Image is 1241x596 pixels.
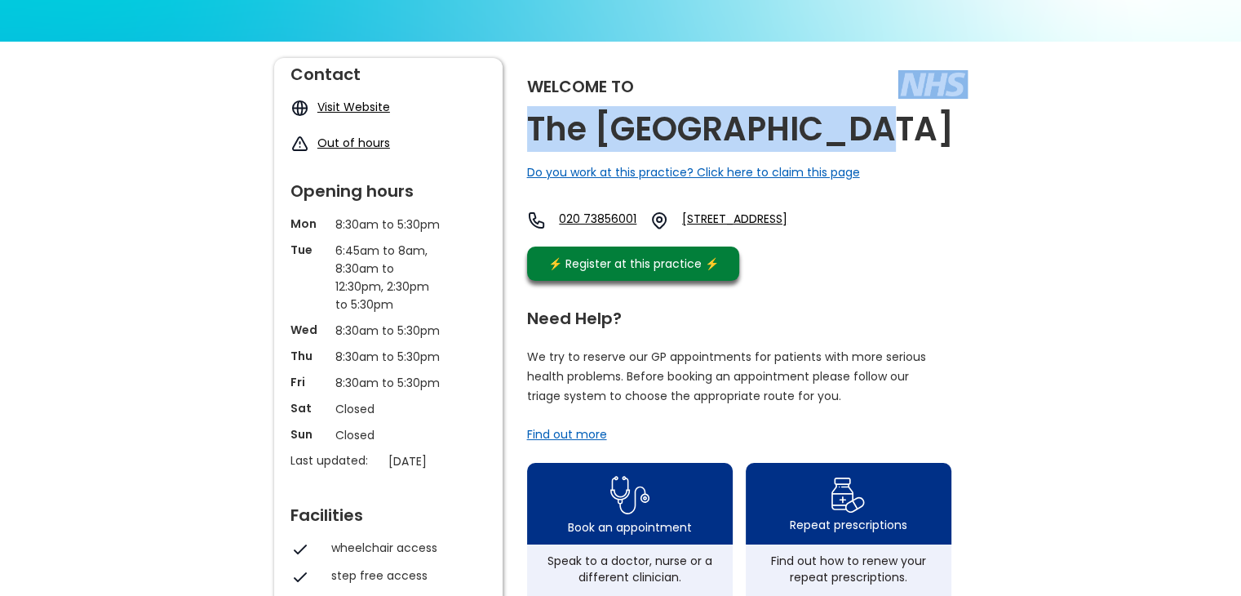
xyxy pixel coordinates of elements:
[290,374,327,390] p: Fri
[610,471,649,519] img: book appointment icon
[559,211,636,230] a: 020 73856001
[527,302,951,327] div: Need Help?
[335,322,441,340] p: 8:30am to 5:30pm
[317,135,390,151] a: Out of hours
[290,216,327,232] p: Mon
[290,499,486,523] div: Facilities
[527,111,954,148] h2: The [GEOGRAPHIC_DATA]
[290,400,327,416] p: Sat
[527,78,634,95] div: Welcome to
[335,242,441,314] p: 6:45am to 8am, 8:30am to 12:30pm, 2:30pm to 5:30pm
[290,242,327,258] p: Tue
[527,426,607,443] a: Find out more
[898,70,968,98] img: The NHS logo
[331,567,478,584] div: step free access
[682,211,837,230] a: [STREET_ADDRESS]
[317,99,390,115] a: Visit Website
[335,374,441,392] p: 8:30am to 5:30pm
[290,322,327,338] p: Wed
[290,99,309,118] img: globe icon
[790,517,907,533] div: Repeat prescriptions
[290,348,327,364] p: Thu
[527,164,860,180] a: Do you work at this practice? Click here to claim this page
[568,519,692,536] div: Book an appointment
[290,135,309,153] img: exclamation icon
[331,540,478,556] div: wheelchair access
[335,348,441,366] p: 8:30am to 5:30pm
[649,211,669,230] img: practice location icon
[290,426,327,443] p: Sun
[540,255,728,273] div: ⚡️ Register at this practice ⚡️
[335,400,441,418] p: Closed
[527,211,547,230] img: telephone icon
[388,452,494,470] p: [DATE]
[527,347,927,406] p: We try to reserve our GP appointments for patients with more serious health problems. Before book...
[290,452,380,469] p: Last updated:
[831,474,866,517] img: repeat prescription icon
[335,426,441,444] p: Closed
[527,247,739,281] a: ⚡️ Register at this practice ⚡️
[535,553,725,585] div: Speak to a doctor, nurse or a different clinician.
[290,58,486,82] div: Contact
[335,216,441,234] p: 8:30am to 5:30pm
[290,175,486,199] div: Opening hours
[754,553,943,585] div: Find out how to renew your repeat prescriptions.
